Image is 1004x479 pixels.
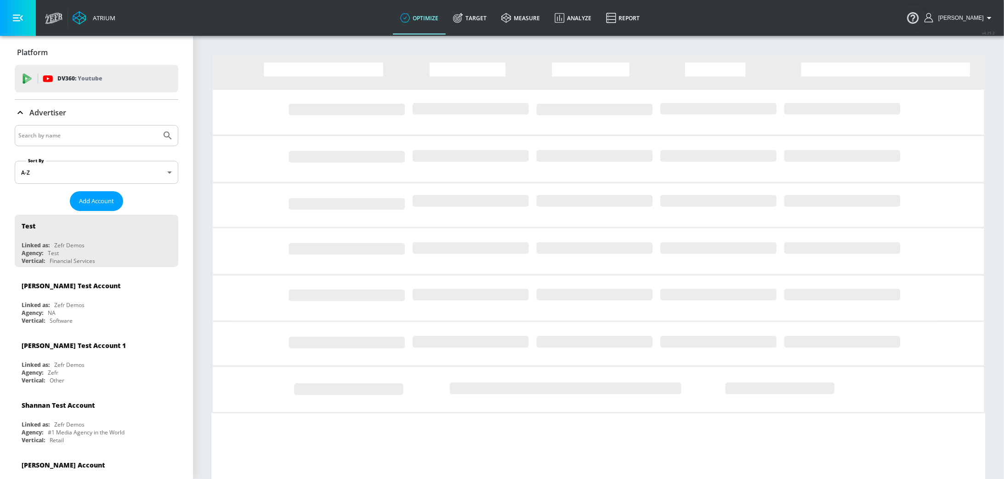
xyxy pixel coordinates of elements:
[15,334,178,387] div: [PERSON_NAME] Test Account 1Linked as:Zefr DemosAgency:ZefrVertical:Other
[48,428,125,436] div: #1 Media Agency in the World
[15,40,178,65] div: Platform
[22,309,43,317] div: Agency:
[900,5,926,30] button: Open Resource Center
[22,222,35,230] div: Test
[547,1,599,34] a: Analyze
[22,281,120,290] div: [PERSON_NAME] Test Account
[982,30,995,35] span: v 4.25.2
[22,301,50,309] div: Linked as:
[89,14,115,22] div: Atrium
[54,361,85,369] div: Zefr Demos
[54,241,85,249] div: Zefr Demos
[22,241,50,249] div: Linked as:
[22,369,43,376] div: Agency:
[73,11,115,25] a: Atrium
[78,74,102,83] p: Youtube
[22,421,50,428] div: Linked as:
[15,215,178,267] div: TestLinked as:Zefr DemosAgency:TestVertical:Financial Services
[57,74,102,84] p: DV360:
[79,196,114,206] span: Add Account
[54,421,85,428] div: Zefr Demos
[15,161,178,184] div: A-Z
[22,257,45,265] div: Vertical:
[446,1,494,34] a: Target
[935,15,984,21] span: login as: stephanie.wolklin@zefr.com
[22,376,45,384] div: Vertical:
[925,12,995,23] button: [PERSON_NAME]
[22,361,50,369] div: Linked as:
[26,158,46,164] label: Sort By
[599,1,647,34] a: Report
[18,130,158,142] input: Search by name
[17,47,48,57] p: Platform
[48,369,58,376] div: Zefr
[50,376,64,384] div: Other
[48,309,56,317] div: NA
[22,341,126,350] div: [PERSON_NAME] Test Account 1
[70,191,123,211] button: Add Account
[22,461,105,469] div: [PERSON_NAME] Account
[22,401,95,410] div: Shannan Test Account
[15,394,178,446] div: Shannan Test AccountLinked as:Zefr DemosAgency:#1 Media Agency in the WorldVertical:Retail
[22,249,43,257] div: Agency:
[393,1,446,34] a: optimize
[50,257,95,265] div: Financial Services
[50,436,64,444] div: Retail
[54,301,85,309] div: Zefr Demos
[15,65,178,92] div: DV360: Youtube
[15,274,178,327] div: [PERSON_NAME] Test AccountLinked as:Zefr DemosAgency:NAVertical:Software
[22,428,43,436] div: Agency:
[15,100,178,125] div: Advertiser
[22,436,45,444] div: Vertical:
[494,1,547,34] a: measure
[29,108,66,118] p: Advertiser
[22,317,45,325] div: Vertical:
[50,317,73,325] div: Software
[48,249,59,257] div: Test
